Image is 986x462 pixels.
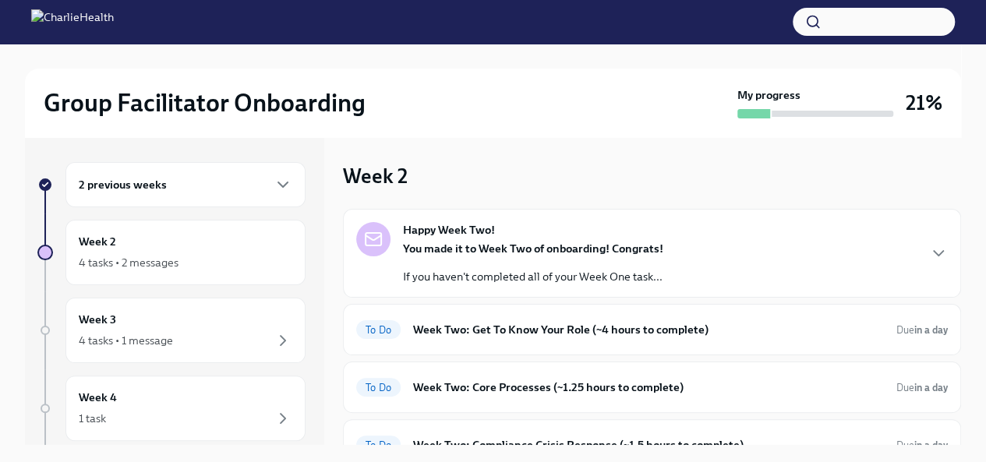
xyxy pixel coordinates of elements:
[906,89,942,117] h3: 21%
[896,439,948,451] span: Due
[356,324,401,336] span: To Do
[31,9,114,34] img: CharlieHealth
[37,298,306,363] a: Week 34 tasks • 1 message
[65,162,306,207] div: 2 previous weeks
[403,222,495,238] strong: Happy Week Two!
[356,317,948,342] a: To DoWeek Two: Get To Know Your Role (~4 hours to complete)Duein a day
[413,321,884,338] h6: Week Two: Get To Know Your Role (~4 hours to complete)
[896,438,948,453] span: October 13th, 2025 10:00
[737,87,800,103] strong: My progress
[914,382,948,393] strong: in a day
[403,242,663,256] strong: You made it to Week Two of onboarding! Congrats!
[896,380,948,395] span: October 13th, 2025 10:00
[79,255,178,270] div: 4 tasks • 2 messages
[79,311,116,328] h6: Week 3
[356,439,401,451] span: To Do
[79,333,173,348] div: 4 tasks • 1 message
[356,382,401,393] span: To Do
[79,411,106,426] div: 1 task
[896,382,948,393] span: Due
[44,87,366,118] h2: Group Facilitator Onboarding
[914,324,948,336] strong: in a day
[343,162,408,190] h3: Week 2
[79,233,116,250] h6: Week 2
[413,436,884,453] h6: Week Two: Compliance Crisis Response (~1.5 hours to complete)
[413,379,884,396] h6: Week Two: Core Processes (~1.25 hours to complete)
[356,375,948,400] a: To DoWeek Two: Core Processes (~1.25 hours to complete)Duein a day
[79,389,117,406] h6: Week 4
[896,324,948,336] span: Due
[79,176,167,193] h6: 2 previous weeks
[896,323,948,337] span: October 13th, 2025 10:00
[914,439,948,451] strong: in a day
[403,269,663,284] p: If you haven't completed all of your Week One task...
[37,220,306,285] a: Week 24 tasks • 2 messages
[356,432,948,457] a: To DoWeek Two: Compliance Crisis Response (~1.5 hours to complete)Duein a day
[37,376,306,441] a: Week 41 task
